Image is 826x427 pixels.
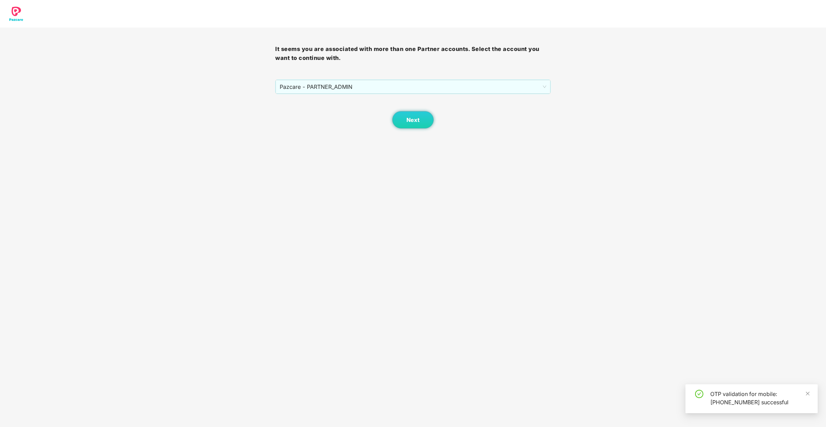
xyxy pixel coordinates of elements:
span: check-circle [695,390,703,398]
span: Pazcare - PARTNER_ADMIN [280,80,546,93]
div: OTP validation for mobile: [PHONE_NUMBER] successful [710,390,809,406]
button: Next [392,111,434,128]
span: close [805,391,810,396]
span: Next [406,117,420,123]
h3: It seems you are associated with more than one Partner accounts. Select the account you want to c... [275,45,550,62]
